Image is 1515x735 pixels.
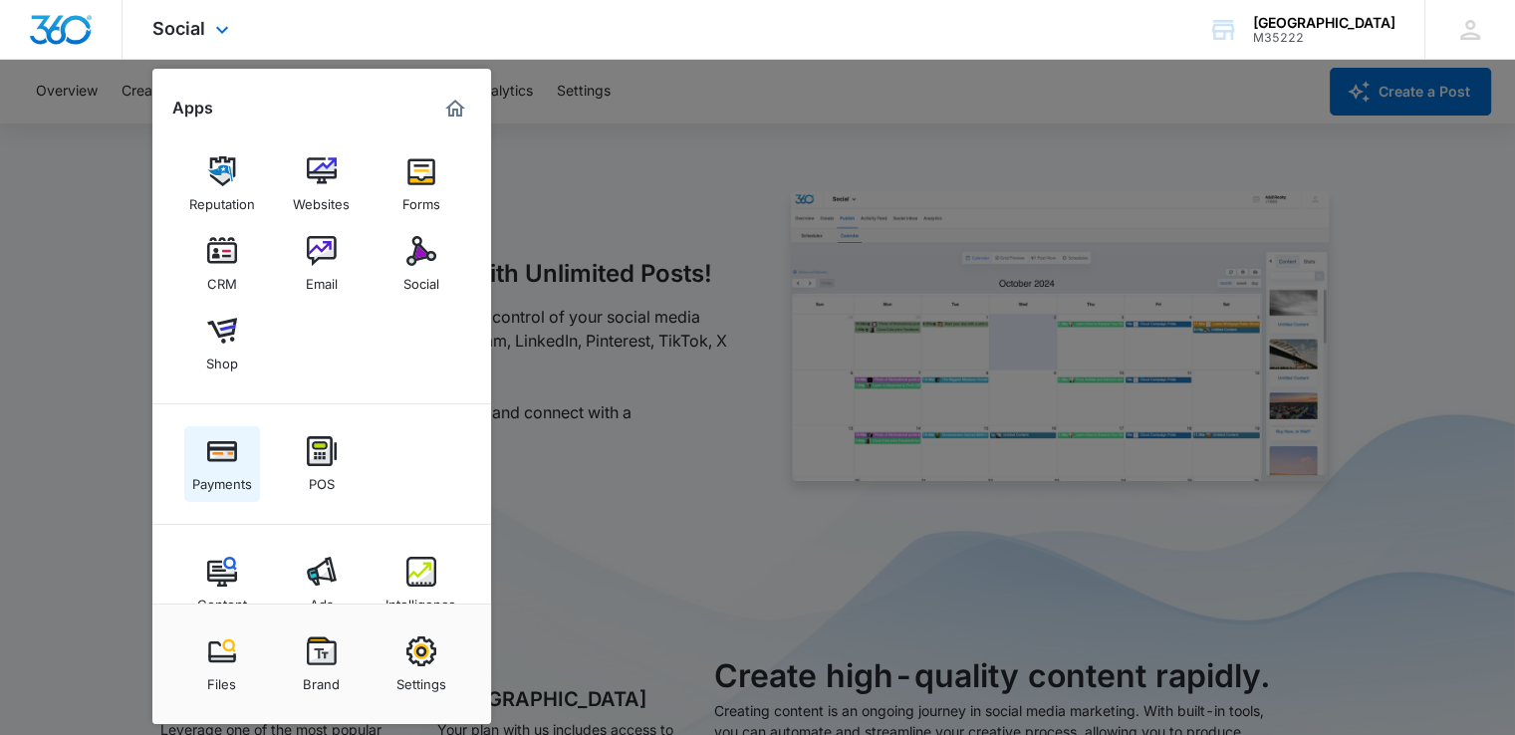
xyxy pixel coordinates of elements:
[383,626,459,702] a: Settings
[306,266,338,292] div: Email
[184,226,260,302] a: CRM
[172,99,213,118] h2: Apps
[184,146,260,222] a: Reputation
[383,226,459,302] a: Social
[207,266,237,292] div: CRM
[284,426,360,502] a: POS
[1253,15,1395,31] div: account name
[284,146,360,222] a: Websites
[385,587,456,612] div: Intelligence
[192,466,252,492] div: Payments
[310,587,334,612] div: Ads
[184,306,260,381] a: Shop
[396,666,446,692] div: Settings
[309,466,335,492] div: POS
[402,186,440,212] div: Forms
[303,666,340,692] div: Brand
[439,93,471,124] a: Marketing 360® Dashboard
[197,587,247,612] div: Content
[383,146,459,222] a: Forms
[284,626,360,702] a: Brand
[403,266,439,292] div: Social
[184,626,260,702] a: Files
[293,186,350,212] div: Websites
[189,186,255,212] div: Reputation
[184,547,260,622] a: Content
[383,547,459,622] a: Intelligence
[207,666,236,692] div: Files
[1253,31,1395,45] div: account id
[284,226,360,302] a: Email
[152,18,205,39] span: Social
[284,547,360,622] a: Ads
[206,346,238,371] div: Shop
[184,426,260,502] a: Payments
